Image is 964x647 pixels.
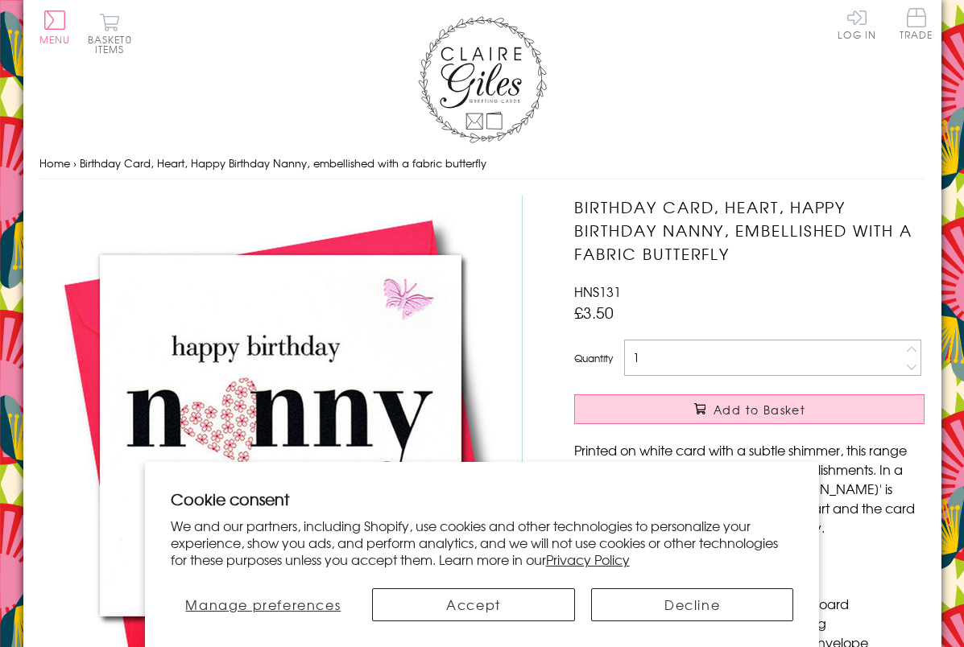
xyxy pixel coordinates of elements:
span: Birthday Card, Heart, Happy Birthday Nanny, embellished with a fabric butterfly [80,155,486,171]
img: Claire Giles Greetings Cards [418,16,547,143]
span: Trade [900,8,933,39]
a: Privacy Policy [546,550,630,569]
button: Decline [591,588,794,621]
button: Basket0 items [88,13,132,54]
button: Menu [39,10,71,44]
button: Add to Basket [574,394,925,424]
button: Manage preferences [171,588,357,621]
a: Home [39,155,70,171]
span: Menu [39,32,71,47]
span: 0 items [95,32,132,56]
span: Manage preferences [185,595,341,614]
p: We and our partners, including Shopify, use cookies and other technologies to personalize your ex... [171,517,794,567]
span: HNS131 [574,282,621,301]
a: Log In [838,8,876,39]
label: Quantity [574,351,613,365]
span: £3.50 [574,301,614,323]
a: Trade [900,8,933,43]
h1: Birthday Card, Heart, Happy Birthday Nanny, embellished with a fabric butterfly [574,196,925,265]
nav: breadcrumbs [39,147,925,180]
span: Add to Basket [714,402,805,418]
h2: Cookie consent [171,488,794,510]
span: › [73,155,77,171]
button: Accept [372,588,575,621]
p: Printed on white card with a subtle shimmer, this range has large graphics and beautiful embellis... [574,440,925,537]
